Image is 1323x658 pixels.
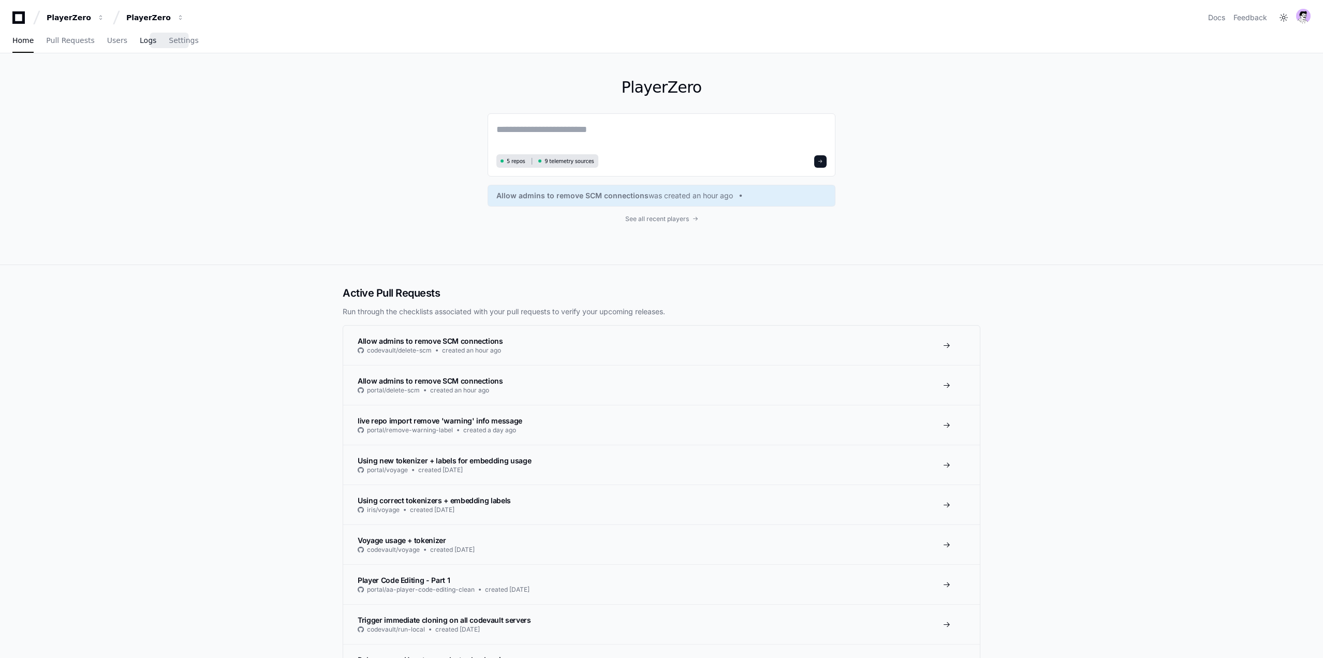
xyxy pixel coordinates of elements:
[46,29,94,53] a: Pull Requests
[358,416,522,425] span: live repo import remove 'warning' info message
[463,426,516,434] span: created a day ago
[358,616,531,624] span: Trigger immediate cloning on all codevault servers
[107,29,127,53] a: Users
[435,625,480,634] span: created [DATE]
[410,506,454,514] span: created [DATE]
[73,56,125,65] a: Powered byPylon
[358,376,503,385] span: Allow admins to remove SCM connections
[358,536,446,545] span: Voyage usage + tokenizer
[545,157,594,165] span: 9 telemetry sources
[103,57,125,65] span: Pylon
[367,346,432,355] span: codevault/delete-scm
[442,346,501,355] span: created an hour ago
[343,326,980,365] a: Allow admins to remove SCM connectionscodevault/delete-scmcreated an hour ago
[343,365,980,405] a: Allow admins to remove SCM connectionsportal/delete-scmcreated an hour ago
[343,286,980,300] h2: Active Pull Requests
[1296,9,1311,23] img: avatar
[169,37,198,43] span: Settings
[343,604,980,644] a: Trigger immediate cloning on all codevault serverscodevault/run-localcreated [DATE]
[367,506,400,514] span: iris/voyage
[367,386,420,394] span: portal/delete-scm
[507,157,525,165] span: 5 repos
[343,405,980,445] a: live repo import remove 'warning' info messageportal/remove-warning-labelcreated a day ago
[488,215,835,223] a: See all recent players
[47,12,91,23] div: PlayerZero
[107,37,127,43] span: Users
[418,466,463,474] span: created [DATE]
[625,215,689,223] span: See all recent players
[343,564,980,604] a: Player Code Editing - Part 1portal/aa-player-code-editing-cleancreated [DATE]
[343,445,980,485] a: Using new tokenizer + labels for embedding usageportal/voyagecreated [DATE]
[367,466,408,474] span: portal/voyage
[367,426,453,434] span: portal/remove-warning-label
[496,191,649,201] span: Allow admins to remove SCM connections
[367,586,475,594] span: portal/aa-player-code-editing-clean
[169,29,198,53] a: Settings
[488,78,835,97] h1: PlayerZero
[496,191,827,201] a: Allow admins to remove SCM connectionswas created an hour ago
[358,496,511,505] span: Using correct tokenizers + embedding labels
[1233,12,1267,23] button: Feedback
[649,191,733,201] span: was created an hour ago
[367,546,420,554] span: codevault/voyage
[358,337,503,345] span: Allow admins to remove SCM connections
[430,546,475,554] span: created [DATE]
[122,8,188,27] button: PlayerZero
[42,8,109,27] button: PlayerZero
[126,12,171,23] div: PlayerZero
[46,37,94,43] span: Pull Requests
[430,386,489,394] span: created an hour ago
[12,37,34,43] span: Home
[358,576,450,584] span: Player Code Editing - Part 1
[140,29,156,53] a: Logs
[343,485,980,524] a: Using correct tokenizers + embedding labelsiris/voyagecreated [DATE]
[12,29,34,53] a: Home
[367,625,425,634] span: codevault/run-local
[485,586,530,594] span: created [DATE]
[343,306,980,317] p: Run through the checklists associated with your pull requests to verify your upcoming releases.
[1208,12,1225,23] a: Docs
[358,456,531,465] span: Using new tokenizer + labels for embedding usage
[343,524,980,564] a: Voyage usage + tokenizercodevault/voyagecreated [DATE]
[140,37,156,43] span: Logs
